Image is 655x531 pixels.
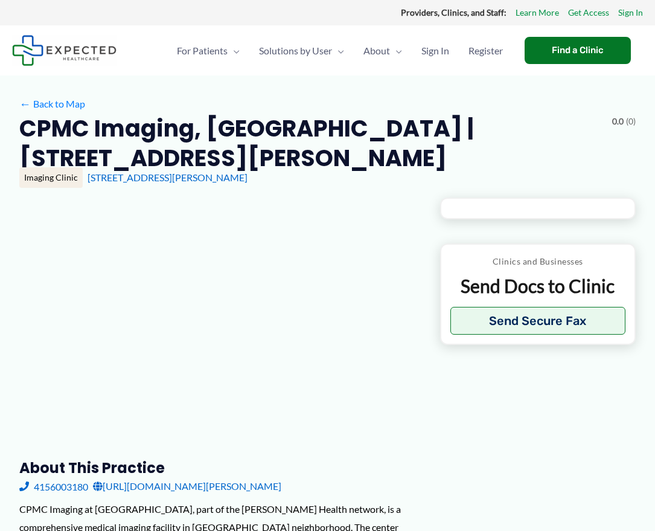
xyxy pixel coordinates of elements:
[363,30,390,72] span: About
[450,274,625,298] p: Send Docs to Clinic
[93,477,281,495] a: [URL][DOMAIN_NAME][PERSON_NAME]
[177,30,228,72] span: For Patients
[468,30,503,72] span: Register
[19,477,88,495] a: 4156003180
[88,172,248,183] a: [STREET_ADDRESS][PERSON_NAME]
[12,35,117,66] img: Expected Healthcare Logo - side, dark font, small
[450,254,625,269] p: Clinics and Businesses
[516,5,559,21] a: Learn More
[19,98,31,109] span: ←
[390,30,402,72] span: Menu Toggle
[450,307,625,335] button: Send Secure Fax
[19,167,83,188] div: Imaging Clinic
[612,114,624,129] span: 0.0
[618,5,643,21] a: Sign In
[19,459,421,477] h3: About this practice
[626,114,636,129] span: (0)
[421,30,449,72] span: Sign In
[332,30,344,72] span: Menu Toggle
[354,30,412,72] a: AboutMenu Toggle
[167,30,513,72] nav: Primary Site Navigation
[19,95,85,113] a: ←Back to Map
[401,7,506,18] strong: Providers, Clinics, and Staff:
[228,30,240,72] span: Menu Toggle
[249,30,354,72] a: Solutions by UserMenu Toggle
[525,37,631,64] a: Find a Clinic
[412,30,459,72] a: Sign In
[167,30,249,72] a: For PatientsMenu Toggle
[568,5,609,21] a: Get Access
[259,30,332,72] span: Solutions by User
[459,30,513,72] a: Register
[19,114,602,173] h2: CPMC Imaging, [GEOGRAPHIC_DATA] | [STREET_ADDRESS][PERSON_NAME]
